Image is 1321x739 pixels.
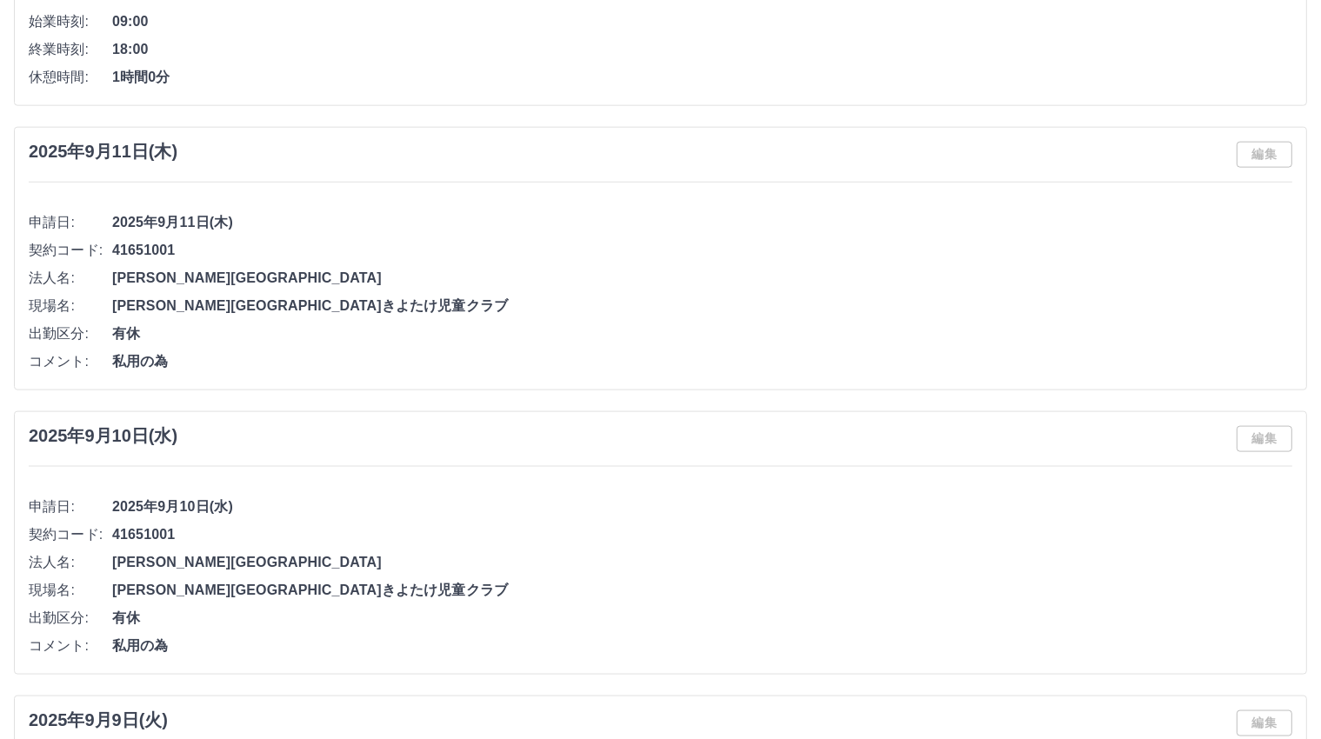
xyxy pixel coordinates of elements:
[29,351,112,372] span: コメント:
[29,268,112,289] span: 法人名:
[112,39,1292,60] span: 18:00
[112,524,1292,545] span: 41651001
[29,296,112,316] span: 現場名:
[112,608,1292,629] span: 有休
[29,636,112,656] span: コメント:
[112,296,1292,316] span: [PERSON_NAME][GEOGRAPHIC_DATA]きよたけ児童クラブ
[29,67,112,88] span: 休憩時間:
[29,426,177,446] h3: 2025年9月10日(水)
[112,240,1292,261] span: 41651001
[29,524,112,545] span: 契約コード:
[112,268,1292,289] span: [PERSON_NAME][GEOGRAPHIC_DATA]
[112,323,1292,344] span: 有休
[112,552,1292,573] span: [PERSON_NAME][GEOGRAPHIC_DATA]
[29,608,112,629] span: 出勤区分:
[112,351,1292,372] span: 私用の為
[29,39,112,60] span: 終業時刻:
[112,11,1292,32] span: 09:00
[112,212,1292,233] span: 2025年9月11日(木)
[29,710,168,730] h3: 2025年9月9日(火)
[112,496,1292,517] span: 2025年9月10日(水)
[29,496,112,517] span: 申請日:
[29,323,112,344] span: 出勤区分:
[112,636,1292,656] span: 私用の為
[29,552,112,573] span: 法人名:
[112,67,1292,88] span: 1時間0分
[29,142,177,162] h3: 2025年9月11日(木)
[29,11,112,32] span: 始業時刻:
[29,240,112,261] span: 契約コード:
[112,580,1292,601] span: [PERSON_NAME][GEOGRAPHIC_DATA]きよたけ児童クラブ
[29,212,112,233] span: 申請日:
[29,580,112,601] span: 現場名:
